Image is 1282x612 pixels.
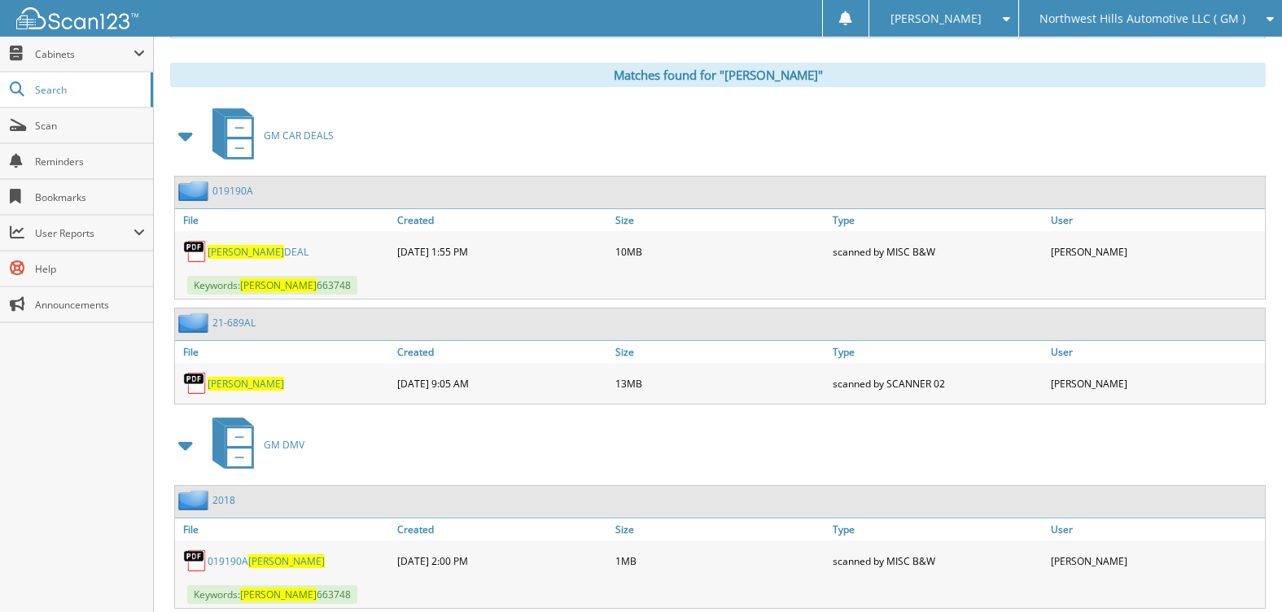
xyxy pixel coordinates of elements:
img: scan123-logo-white.svg [16,7,138,29]
span: GM CAR DEALS [264,129,334,142]
a: GM DMV [203,413,304,477]
a: [PERSON_NAME]DEAL [208,245,308,259]
a: User [1047,518,1265,540]
img: PDF.png [183,549,208,573]
a: Type [829,341,1047,363]
div: [DATE] 2:00 PM [393,544,611,577]
span: GM DMV [264,438,304,452]
span: Help [35,262,145,276]
a: File [175,209,393,231]
a: File [175,518,393,540]
div: [PERSON_NAME] [1047,367,1265,400]
span: [PERSON_NAME] [240,588,317,601]
a: Type [829,209,1047,231]
span: Cabinets [35,47,133,61]
div: 10MB [611,235,829,268]
a: 019190A[PERSON_NAME] [208,554,325,568]
div: [PERSON_NAME] [1047,235,1265,268]
a: [PERSON_NAME] [208,377,284,391]
a: Type [829,518,1047,540]
div: scanned by MISC B&W [829,544,1047,577]
iframe: Chat Widget [1201,534,1282,612]
img: PDF.png [183,371,208,396]
span: [PERSON_NAME] [208,245,284,259]
span: Search [35,83,142,97]
span: Keywords: 663748 [187,585,357,604]
span: [PERSON_NAME] [240,278,317,292]
div: [DATE] 9:05 AM [393,367,611,400]
span: Bookmarks [35,190,145,204]
a: Size [611,518,829,540]
a: File [175,341,393,363]
div: [PERSON_NAME] [1047,544,1265,577]
a: 21-689AL [212,316,256,330]
a: User [1047,341,1265,363]
img: folder2.png [178,181,212,201]
a: 019190A [212,184,253,198]
div: Matches found for "[PERSON_NAME]" [170,63,1266,87]
div: 13MB [611,367,829,400]
a: Created [393,341,611,363]
a: 2018 [212,493,235,507]
span: Announcements [35,298,145,312]
span: [PERSON_NAME] [890,14,982,24]
span: User Reports [35,226,133,240]
div: 1MB [611,544,829,577]
a: Created [393,209,611,231]
span: Scan [35,119,145,133]
span: [PERSON_NAME] [248,554,325,568]
a: Size [611,341,829,363]
div: scanned by MISC B&W [829,235,1047,268]
a: Created [393,518,611,540]
img: folder2.png [178,313,212,333]
span: Northwest Hills Automotive LLC ( GM ) [1039,14,1245,24]
a: GM CAR DEALS [203,103,334,168]
div: scanned by SCANNER 02 [829,367,1047,400]
span: Keywords: 663748 [187,276,357,295]
img: PDF.png [183,239,208,264]
div: [DATE] 1:55 PM [393,235,611,268]
span: Reminders [35,155,145,168]
a: Size [611,209,829,231]
a: User [1047,209,1265,231]
img: folder2.png [178,490,212,510]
